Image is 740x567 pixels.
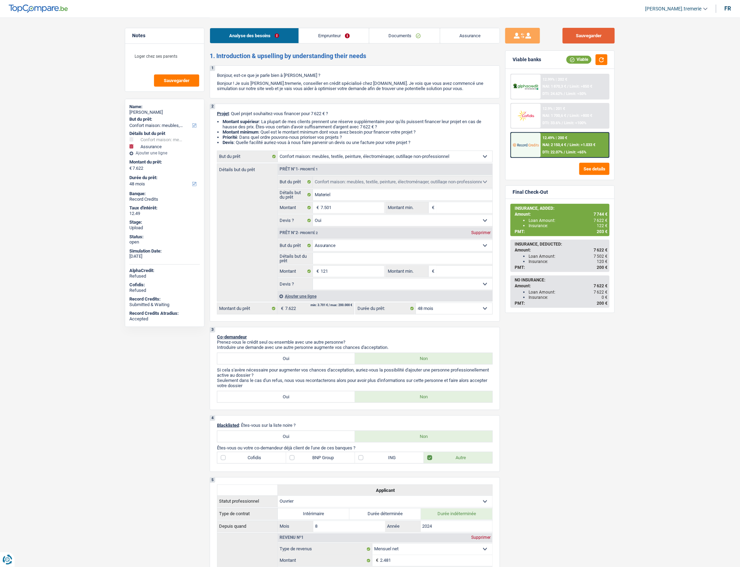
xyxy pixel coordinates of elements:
[278,215,313,226] label: Devis ?
[597,229,608,234] span: 203 €
[277,291,492,301] div: Ajouter une ligne
[129,288,200,293] div: Refused
[129,254,200,259] div: [DATE]
[515,229,608,234] div: PMT:
[529,290,608,295] div: Loan Amount:
[515,265,608,270] div: PMT:
[355,431,493,442] label: Non
[543,136,568,140] div: 12.49% | 200 €
[217,452,286,463] label: Cofidis
[429,266,436,277] span: €
[217,521,278,532] th: Depuis quand
[217,303,277,314] label: Montant du prêt
[129,211,200,216] div: 12.49
[386,266,428,277] label: Montant min.
[210,66,215,71] div: 1
[513,83,539,91] img: AlphaCredit
[223,129,493,135] li: : Quel est le montant minimum dont vous avez besoin pour financer votre projet ?
[217,508,278,520] th: Type de contrat
[299,28,369,43] a: Emprunteur
[313,521,385,532] input: MM
[129,219,200,225] div: Stage:
[278,202,313,213] label: Montant
[217,423,493,428] p: : Êtes-vous sur la liste noire ?
[543,150,563,154] span: DTI: 22.07%
[594,283,608,288] span: 7 622 €
[217,345,493,350] p: Introduire une demande avec une autre personne augmente vos chances d'acceptation.
[311,304,352,307] div: min: 3.701 € / max: 200.000 €
[210,416,215,421] div: 4
[421,509,493,520] label: Durée indéterminée
[543,113,566,118] span: NAI: 1 700,6 €
[223,140,234,145] span: Devis
[513,57,541,63] div: Viable banks
[217,111,229,116] span: Projet
[543,121,561,125] span: DTI: 33.6%
[515,242,608,247] div: INSURANCE, DEDUCTED:
[129,273,200,279] div: Refused
[223,129,258,135] strong: Montant minimum
[129,311,200,316] div: Record Credits Atradius:
[223,135,493,140] li: : Dans quel ordre pouvons-nous prioriser vos projets ?
[278,536,305,540] div: Revenu nº1
[725,5,731,12] div: fr
[579,163,610,175] button: See details
[132,33,197,39] h5: Notes
[298,231,318,235] span: - Priorité 2
[223,119,493,129] li: : La plupart de mes clients prennent une réserve supplémentaire pour qu'ils puissent financer leu...
[597,223,608,228] span: 122 €
[278,544,372,555] label: Type de revenus
[129,104,200,110] div: Name:
[278,176,313,187] label: But du prêt
[355,452,424,463] label: ING
[564,91,565,96] span: /
[515,206,608,211] div: INSURANCE, ADDED:
[562,121,563,125] span: /
[566,56,592,63] div: Viable
[564,121,587,125] span: Limit: <100%
[568,143,569,147] span: /
[217,340,493,345] p: Prenez-vous le crédit seul ou ensemble avec une autre personne?
[515,283,608,288] div: Amount:
[286,452,355,463] label: BNP Group
[594,254,608,259] span: 7 502 €
[278,485,493,496] th: Applicant
[210,327,215,333] div: 3
[217,73,493,78] p: Bonjour, est-ce que je parle bien à [PERSON_NAME] ?
[513,138,539,151] img: Record Credits
[217,423,239,428] span: Blacklisted
[356,303,416,314] label: Durée du prêt:
[210,28,299,43] a: Analyse des besoins
[298,167,318,171] span: - Priorité 1
[278,189,313,200] label: Détails but du prêt
[564,150,565,154] span: /
[129,117,199,122] label: But du prêt:
[129,302,200,308] div: Submitted & Waiting
[440,28,500,43] a: Assurance
[594,248,608,253] span: 7 622 €
[386,202,428,213] label: Montant min.
[217,111,493,116] p: : Quel projet souhaitez-vous financer pour 7 622 € ?
[217,431,355,442] label: Oui
[217,334,247,340] span: Co-demandeur
[313,266,321,277] span: €
[129,131,200,136] div: Détails but du prêt
[278,240,313,251] label: But du prêt
[129,316,200,322] div: Accepted
[217,391,355,402] label: Oui
[543,77,568,82] div: 12.99% | 202 €
[566,91,587,96] span: Limit: <50%
[640,3,708,15] a: [PERSON_NAME].tremerie
[210,52,500,60] h2: 1. Introduction & upselling by understanding their needs
[129,110,200,115] div: [PERSON_NAME]
[424,452,493,463] label: Autre
[129,191,200,197] div: Banque:
[355,353,493,364] label: Non
[355,391,493,402] label: Non
[210,478,215,483] div: 5
[129,296,200,302] div: Record Credits:
[129,197,200,202] div: Record Credits
[594,212,608,217] span: 7 744 €
[129,166,132,171] span: €
[223,140,493,145] li: : Quelle facilité auriez-vous à nous faire parvenir un devis ou une facture pour votre projet ?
